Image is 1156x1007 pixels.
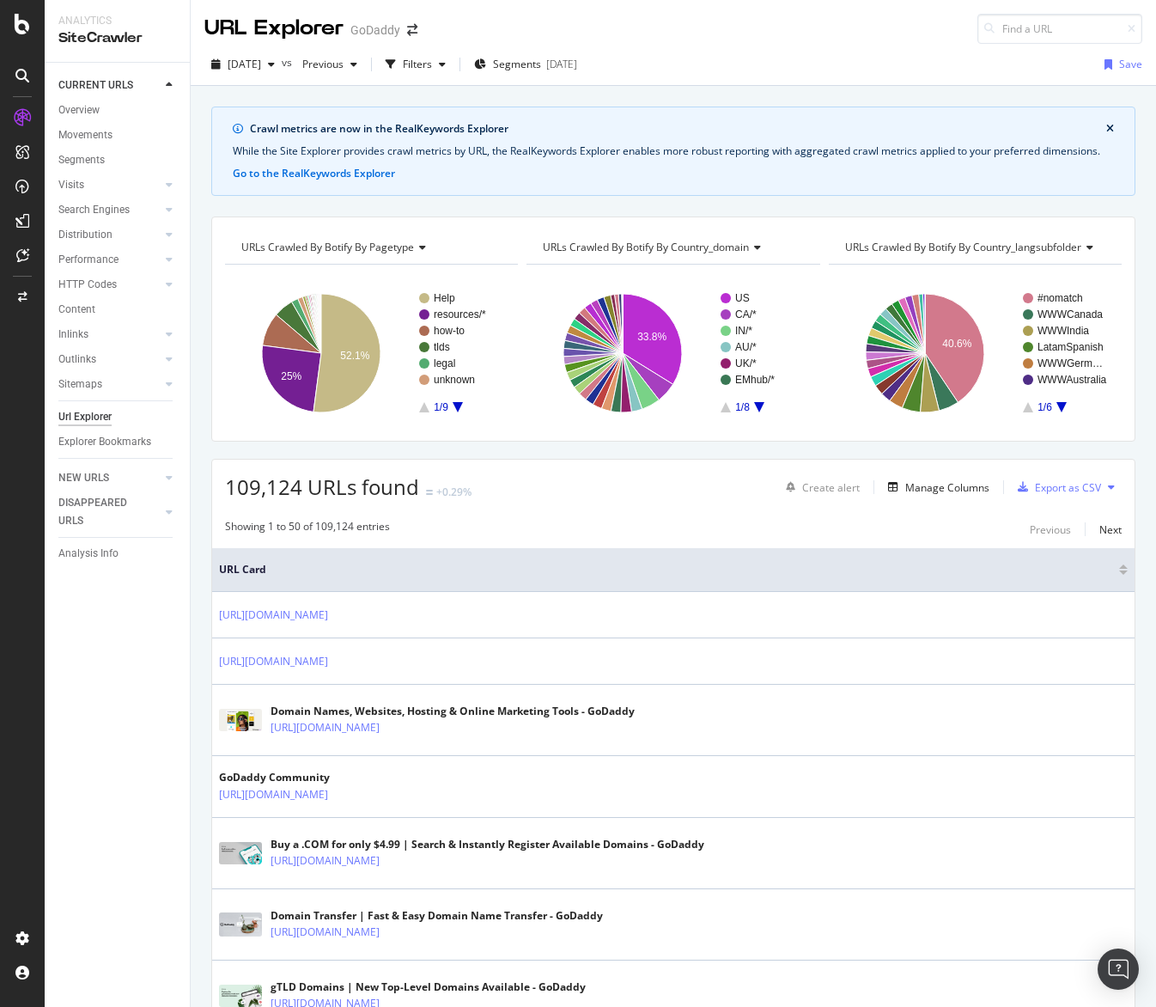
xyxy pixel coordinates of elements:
a: Sitemaps [58,375,161,394]
a: Url Explorer [58,408,178,426]
text: WWWAustralia [1037,374,1107,386]
text: 1/8 [735,401,750,413]
button: Go to the RealKeywords Explorer [233,166,395,181]
h4: URLs Crawled By Botify By country_domain [539,234,804,261]
span: URLs Crawled By Botify By country_domain [543,240,749,254]
img: main image [219,842,262,864]
h4: URLs Crawled By Botify By country_langsubfolder [842,234,1107,261]
div: Sitemaps [58,375,102,394]
text: WWWGerm… [1037,357,1103,369]
div: GoDaddy Community [219,770,403,785]
button: Filters [379,51,453,78]
text: WWWIndia [1037,325,1089,337]
div: +0.29% [436,485,472,499]
div: SiteCrawler [58,28,176,48]
div: Inlinks [58,326,88,344]
img: main image [219,709,262,731]
svg: A chart. [225,278,518,428]
img: main image [219,985,262,1007]
div: Manage Columns [905,480,989,495]
text: tlds [434,341,450,353]
div: Overview [58,101,100,119]
a: [URL][DOMAIN_NAME] [271,852,380,870]
text: legal [434,357,455,369]
text: how-to [434,325,465,337]
a: Movements [58,126,178,144]
div: Url Explorer [58,408,112,426]
a: Search Engines [58,201,161,219]
text: 33.8% [638,331,667,343]
div: Distribution [58,226,113,244]
div: gTLD Domains | New Top-Level Domains Available - GoDaddy [271,980,586,995]
text: unknown [434,374,475,386]
span: 109,124 URLs found [225,473,419,501]
div: Domain Names, Websites, Hosting & Online Marketing Tools - GoDaddy [271,704,635,719]
a: [URL][DOMAIN_NAME] [271,924,380,941]
div: Domain Transfer | Fast & Easy Domain Name Transfer - GoDaddy [271,908,603,924]
input: Find a URL [977,14,1142,44]
div: HTTP Codes [58,276,117,294]
div: Visits [58,176,84,194]
div: arrow-right-arrow-left [407,24,417,36]
a: Analysis Info [58,545,178,563]
div: CURRENT URLS [58,76,133,95]
a: CURRENT URLS [58,76,161,95]
text: 40.6% [942,338,971,350]
a: Distribution [58,226,161,244]
div: Analysis Info [58,545,119,563]
img: Equal [426,490,433,495]
div: DISAPPEARED URLS [58,494,145,530]
div: Save [1119,57,1142,71]
a: NEW URLS [58,469,161,487]
div: Showing 1 to 50 of 109,124 entries [225,519,390,540]
a: Overview [58,101,178,119]
div: Create alert [802,480,860,495]
svg: A chart. [829,278,1122,428]
a: [URL][DOMAIN_NAME] [219,607,328,624]
button: Create alert [779,473,860,501]
button: Manage Columns [881,477,989,497]
a: [URL][DOMAIN_NAME] [219,653,328,670]
text: Help [434,292,455,304]
text: 25% [281,370,301,382]
text: resources/* [434,308,486,320]
a: Content [58,301,178,319]
div: Segments [58,151,105,169]
button: Export as CSV [1011,473,1101,501]
text: 1/9 [434,401,448,413]
div: Outlinks [58,351,96,369]
button: close banner [1102,118,1118,140]
button: Previous [1030,519,1071,540]
span: URL Card [219,562,1115,577]
div: Content [58,301,95,319]
button: Save [1098,51,1142,78]
button: [DATE] [204,51,282,78]
div: info banner [211,107,1135,196]
div: Open Intercom Messenger [1098,949,1139,990]
text: #nomatch [1037,292,1083,304]
div: [DATE] [546,57,577,71]
a: Explorer Bookmarks [58,433,178,451]
div: A chart. [526,278,819,428]
span: URLs Crawled By Botify By country_langsubfolder [845,240,1081,254]
text: US [735,292,750,304]
div: Explorer Bookmarks [58,433,151,451]
div: Buy a .COM for only $4.99 | Search & Instantly Register Available Domains - GoDaddy [271,837,704,852]
button: Segments[DATE] [467,51,584,78]
div: While the Site Explorer provides crawl metrics by URL, the RealKeywords Explorer enables more rob... [233,143,1114,159]
div: URL Explorer [204,14,344,43]
a: Inlinks [58,326,161,344]
button: Next [1099,519,1122,540]
div: GoDaddy [350,21,400,39]
span: Segments [493,57,541,71]
text: 52.1% [340,350,369,362]
h4: URLs Crawled By Botify By pagetype [238,234,502,261]
span: vs [282,55,295,70]
a: Outlinks [58,351,161,369]
a: Performance [58,251,161,269]
text: LatamSpanish [1037,341,1104,353]
img: main image [219,912,262,937]
div: Performance [58,251,119,269]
